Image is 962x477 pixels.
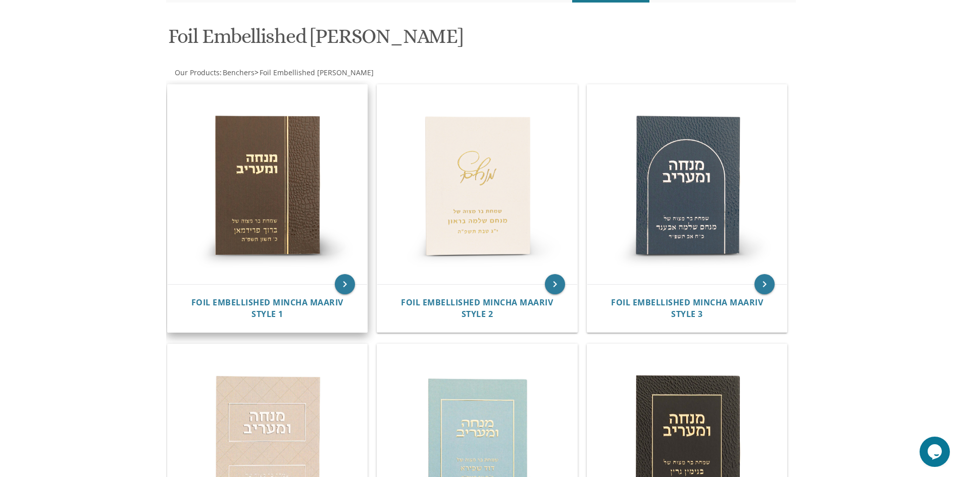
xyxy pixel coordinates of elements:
span: Foil Embellished Mincha Maariv Style 1 [191,297,343,320]
a: Foil Embellished [PERSON_NAME] [259,68,374,77]
a: keyboard_arrow_right [754,274,775,294]
a: Foil Embellished Mincha Maariv Style 3 [611,298,763,319]
span: Foil Embellished Mincha Maariv Style 3 [611,297,763,320]
span: Foil Embellished Mincha Maariv Style 2 [401,297,553,320]
a: Foil Embellished Mincha Maariv Style 2 [401,298,553,319]
a: Benchers [222,68,255,77]
div: : [166,68,481,78]
a: Our Products [174,68,220,77]
h1: Foil Embellished [PERSON_NAME] [168,25,580,55]
a: keyboard_arrow_right [335,274,355,294]
span: > [255,68,374,77]
img: Foil Embellished Mincha Maariv Style 3 [587,85,787,285]
span: Benchers [223,68,255,77]
span: Foil Embellished [PERSON_NAME] [260,68,374,77]
img: Foil Embellished Mincha Maariv Style 2 [377,85,577,285]
a: Foil Embellished Mincha Maariv Style 1 [191,298,343,319]
iframe: chat widget [920,437,952,467]
img: Foil Embellished Mincha Maariv Style 1 [168,85,368,285]
a: keyboard_arrow_right [545,274,565,294]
